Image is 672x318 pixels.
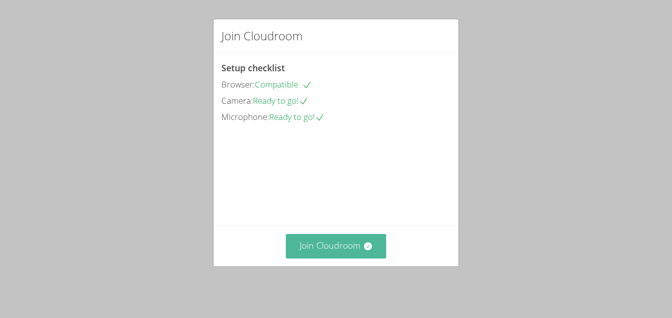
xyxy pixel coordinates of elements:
span: Ready to go! [269,111,325,122]
span: Browser: [221,79,255,90]
span: Compatible [255,79,312,90]
button: Join Cloudroom [286,234,387,258]
span: Camera: [221,95,253,106]
span: Microphone: [221,111,269,122]
span: Ready to go! [253,95,308,106]
h2: Join Cloudroom [221,27,303,45]
span: Setup checklist [221,62,285,74]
